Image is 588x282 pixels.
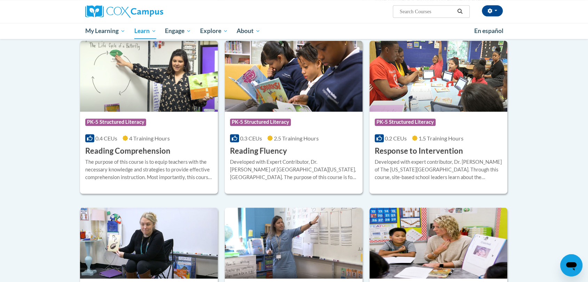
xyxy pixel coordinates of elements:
a: Learn [130,23,161,39]
div: Developed with expert contributor, Dr. [PERSON_NAME] of The [US_STATE][GEOGRAPHIC_DATA]. Through ... [375,158,502,181]
input: Search Courses [399,7,455,16]
div: Developed with Expert Contributor, Dr. [PERSON_NAME] of [GEOGRAPHIC_DATA][US_STATE], [GEOGRAPHIC_... [230,158,357,181]
div: Main menu [75,23,513,39]
a: Explore [196,23,232,39]
img: Course Logo [370,41,507,112]
span: Learn [134,27,156,35]
span: 2.5 Training Hours [274,135,319,142]
a: Course LogoPK-5 Structured Literacy0.3 CEUs2.5 Training Hours Reading FluencyDeveloped with Exper... [225,41,363,194]
span: 0.4 CEUs [95,135,117,142]
span: 0.3 CEUs [240,135,262,142]
a: Course LogoPK-5 Structured Literacy0.4 CEUs4 Training Hours Reading ComprehensionThe purpose of t... [80,41,218,194]
span: 1.5 Training Hours [419,135,463,142]
img: Course Logo [225,208,363,279]
a: Engage [160,23,196,39]
img: Course Logo [80,208,218,279]
a: Cox Campus [85,5,217,18]
span: Engage [165,27,191,35]
a: Course LogoPK-5 Structured Literacy0.2 CEUs1.5 Training Hours Response to InterventionDeveloped w... [370,41,507,194]
h3: Reading Fluency [230,146,287,156]
span: 0.2 CEUs [385,135,407,142]
span: PK-5 Structured Literacy [85,119,146,126]
button: Account Settings [482,5,503,16]
button: Search [455,7,465,16]
img: Course Logo [370,208,507,279]
div: The purpose of this course is to equip teachers with the necessary knowledge and strategies to pr... [85,158,213,181]
h3: Response to Intervention [375,146,463,156]
a: My Learning [81,23,130,39]
span: My Learning [85,27,125,35]
span: 4 Training Hours [129,135,170,142]
a: En español [470,24,508,38]
span: Explore [200,27,228,35]
span: En español [474,27,503,34]
h3: Reading Comprehension [85,146,170,156]
span: PK-5 Structured Literacy [375,119,436,126]
img: Cox Campus [85,5,163,18]
span: PK-5 Structured Literacy [230,119,291,126]
iframe: Button to launch messaging window [560,254,582,276]
span: About [237,27,260,35]
img: Course Logo [225,41,363,112]
a: About [232,23,265,39]
img: Course Logo [80,41,218,112]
